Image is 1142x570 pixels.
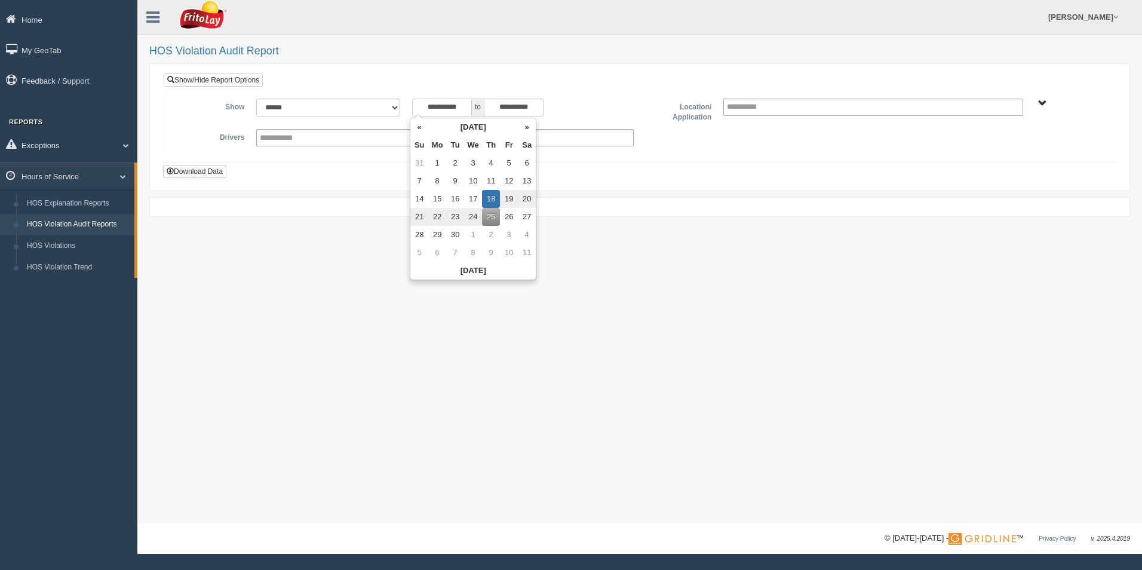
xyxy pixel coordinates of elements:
a: HOS Explanation Reports [22,193,134,214]
th: Th [482,136,500,154]
td: 9 [482,244,500,262]
label: Location/ Application [640,99,717,123]
td: 12 [500,172,518,190]
td: 21 [410,208,428,226]
img: Gridline [948,533,1016,545]
td: 2 [482,226,500,244]
td: 31 [410,154,428,172]
td: 30 [446,226,464,244]
th: « [410,118,428,136]
a: Show/Hide Report Options [164,73,263,87]
td: 9 [446,172,464,190]
td: 3 [464,154,482,172]
th: Tu [446,136,464,154]
th: [DATE] [410,262,536,280]
td: 23 [446,208,464,226]
td: 11 [518,244,536,262]
td: 2 [446,154,464,172]
span: to [472,99,484,117]
td: 7 [410,172,428,190]
td: 10 [464,172,482,190]
td: 27 [518,208,536,226]
td: 25 [482,208,500,226]
label: Drivers [173,129,250,143]
td: 7 [446,244,464,262]
td: 18 [482,190,500,208]
td: 29 [428,226,446,244]
td: 6 [428,244,446,262]
th: Sa [518,136,536,154]
td: 5 [500,154,518,172]
td: 8 [464,244,482,262]
label: Show [173,99,250,113]
a: Privacy Policy [1039,535,1076,542]
td: 15 [428,190,446,208]
td: 4 [482,154,500,172]
td: 13 [518,172,536,190]
th: Mo [428,136,446,154]
td: 8 [428,172,446,190]
a: HOS Violations [22,235,134,257]
td: 26 [500,208,518,226]
span: v. 2025.4.2019 [1091,535,1130,542]
td: 24 [464,208,482,226]
th: Fr [500,136,518,154]
td: 1 [464,226,482,244]
td: 16 [446,190,464,208]
td: 19 [500,190,518,208]
th: » [518,118,536,136]
td: 11 [482,172,500,190]
th: We [464,136,482,154]
th: Su [410,136,428,154]
td: 28 [410,226,428,244]
button: Download Data [163,165,226,178]
div: © [DATE]-[DATE] - ™ [885,532,1130,545]
a: HOS Violation Audit Reports [22,214,134,235]
td: 3 [500,226,518,244]
td: 17 [464,190,482,208]
td: 22 [428,208,446,226]
td: 5 [410,244,428,262]
td: 1 [428,154,446,172]
h2: HOS Violation Audit Report [149,45,1130,57]
th: [DATE] [428,118,518,136]
td: 10 [500,244,518,262]
td: 20 [518,190,536,208]
a: HOS Violation Trend [22,257,134,278]
td: 4 [518,226,536,244]
td: 14 [410,190,428,208]
td: 6 [518,154,536,172]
